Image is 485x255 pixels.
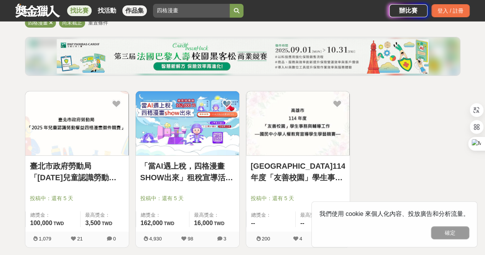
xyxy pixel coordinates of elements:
[141,211,184,219] span: 總獎金：
[136,91,239,155] img: Cover Image
[30,160,124,183] a: 臺北市政府勞動局「[DATE]兒童認識勞動權益四格漫畫徵件競賽」
[141,220,163,226] span: 162,000
[194,211,235,219] span: 最高獎金：
[113,236,116,242] span: 0
[246,91,350,156] a: Cover Image
[140,160,235,183] a: 「當AI遇上稅，四格漫畫SHOW出來」租稅宣導活動-租稅AI製圖比賽
[251,194,345,202] span: 投稿中：還有 5 天
[194,220,213,226] span: 16,000
[251,160,345,183] a: [GEOGRAPHIC_DATA]114年度「友善校園」學生事務與輔導工作—國民中小學人權教育宣導學生學藝競賽
[25,91,129,155] img: Cover Image
[136,91,239,156] a: Cover Image
[88,20,108,26] span: 重置條件
[164,221,174,226] span: TWD
[431,226,469,239] button: 確定
[140,194,235,202] span: 投稿中：還有 5 天
[300,211,345,219] span: 最高獎金：
[77,236,82,242] span: 21
[214,221,224,226] span: TWD
[28,20,48,26] span: 四格漫畫
[30,194,124,202] span: 投稿中：還有 5 天
[85,220,100,226] span: 3,500
[95,5,119,16] a: 找活動
[251,220,255,226] span: --
[431,4,470,17] div: 登入 / 註冊
[389,4,427,17] a: 辦比賽
[67,5,92,16] a: 找比賽
[85,211,124,219] span: 最高獎金：
[39,236,51,242] span: 1,079
[62,20,82,26] span: 尚未截止
[319,211,469,217] span: 我們使用 cookie 來個人化內容、投放廣告和分析流量。
[187,236,193,242] span: 98
[25,91,129,156] a: Cover Image
[149,236,162,242] span: 4,930
[262,236,270,242] span: 200
[53,221,64,226] span: TWD
[246,91,350,155] img: Cover Image
[299,236,302,242] span: 4
[122,5,147,16] a: 作品集
[251,211,291,219] span: 總獎金：
[30,211,76,219] span: 總獎金：
[30,220,53,226] span: 100,000
[57,39,429,74] img: c5de0e1a-e514-4d63-bbd2-29f80b956702.png
[102,221,112,226] span: TWD
[300,220,304,226] span: --
[153,4,230,18] input: 2025土地銀行校園金融創意挑戰賽：從你出發 開啟智慧金融新頁
[224,236,226,242] span: 3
